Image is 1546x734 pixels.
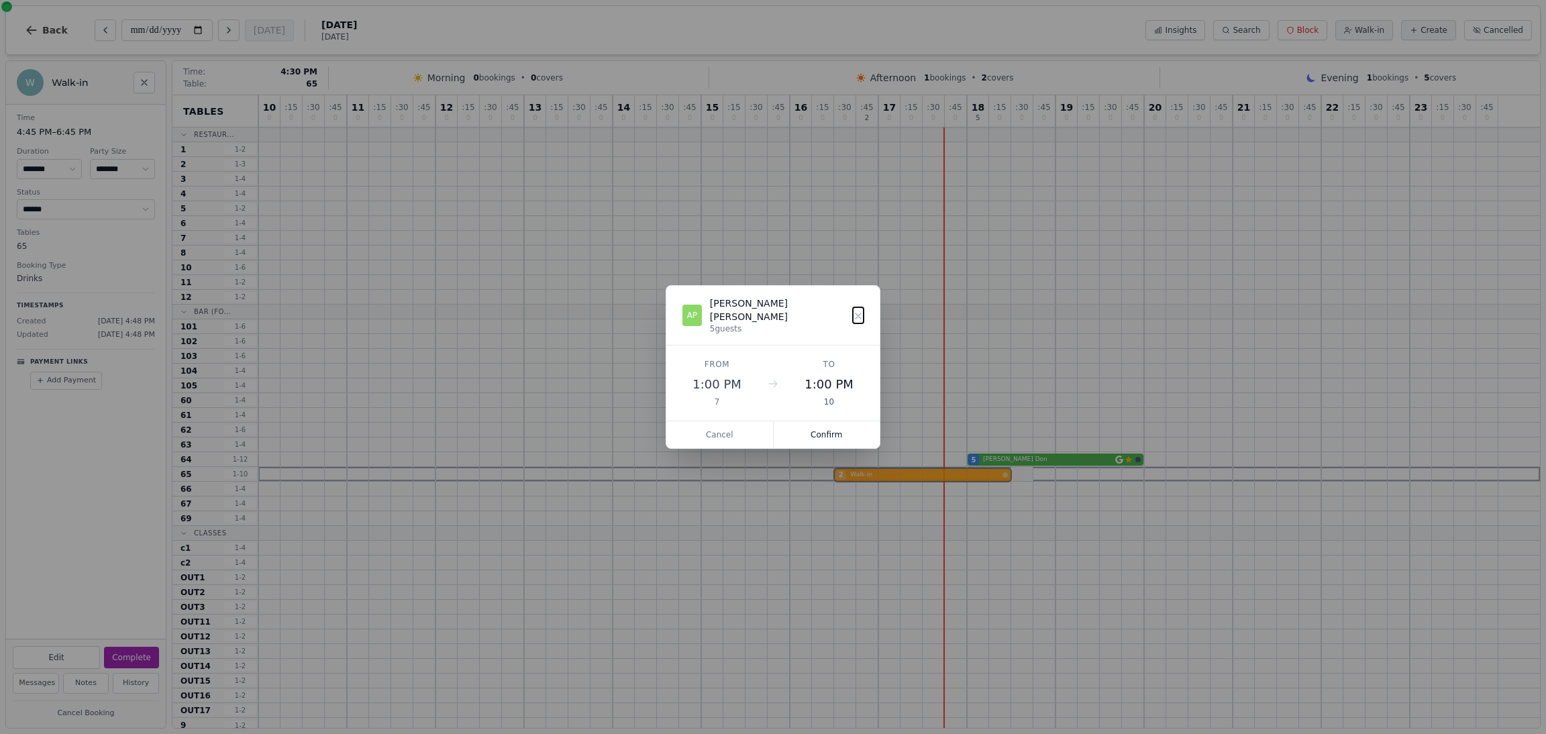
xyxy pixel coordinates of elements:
[794,359,864,370] div: To
[682,305,702,326] div: AP
[666,421,774,448] button: Cancel
[794,397,864,407] div: 10
[774,421,880,448] button: Confirm
[682,359,752,370] div: From
[794,375,864,394] div: 1:00 PM
[710,323,853,334] div: 5 guests
[682,397,752,407] div: 7
[710,297,853,323] div: [PERSON_NAME] [PERSON_NAME]
[682,375,752,394] div: 1:00 PM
